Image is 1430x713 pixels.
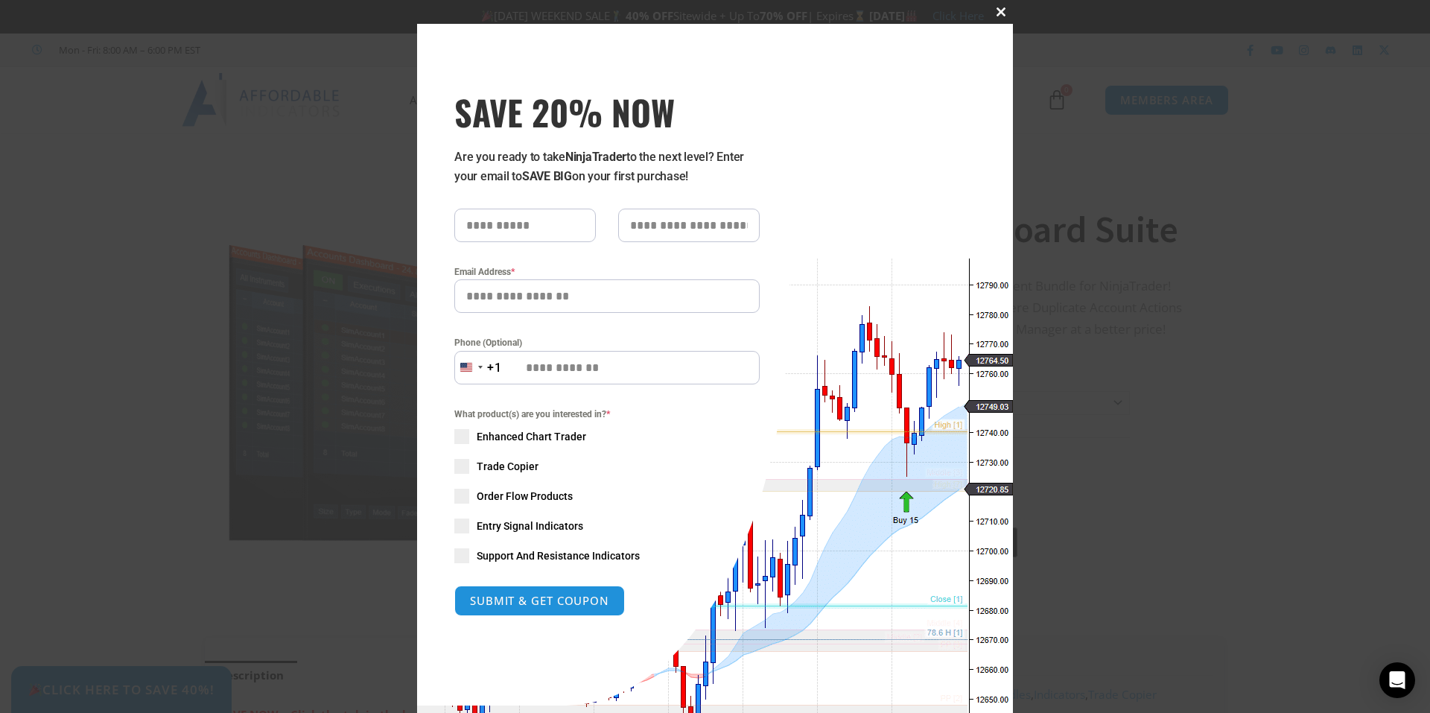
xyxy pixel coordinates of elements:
label: Support And Resistance Indicators [454,548,760,563]
button: Selected country [454,351,502,384]
label: Order Flow Products [454,489,760,504]
span: Enhanced Chart Trader [477,429,586,444]
div: Open Intercom Messenger [1379,662,1415,698]
p: Are you ready to take to the next level? Enter your email to on your first purchase! [454,148,760,186]
strong: NinjaTrader [565,150,626,164]
label: Trade Copier [454,459,760,474]
label: Enhanced Chart Trader [454,429,760,444]
label: Email Address [454,264,760,279]
div: +1 [487,358,502,378]
span: Entry Signal Indicators [477,519,583,533]
span: Order Flow Products [477,489,573,504]
strong: SAVE BIG [522,169,572,183]
span: Trade Copier [477,459,538,474]
span: Support And Resistance Indicators [477,548,640,563]
button: SUBMIT & GET COUPON [454,586,625,616]
span: SAVE 20% NOW [454,91,760,133]
label: Entry Signal Indicators [454,519,760,533]
span: What product(s) are you interested in? [454,407,760,422]
label: Phone (Optional) [454,335,760,350]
